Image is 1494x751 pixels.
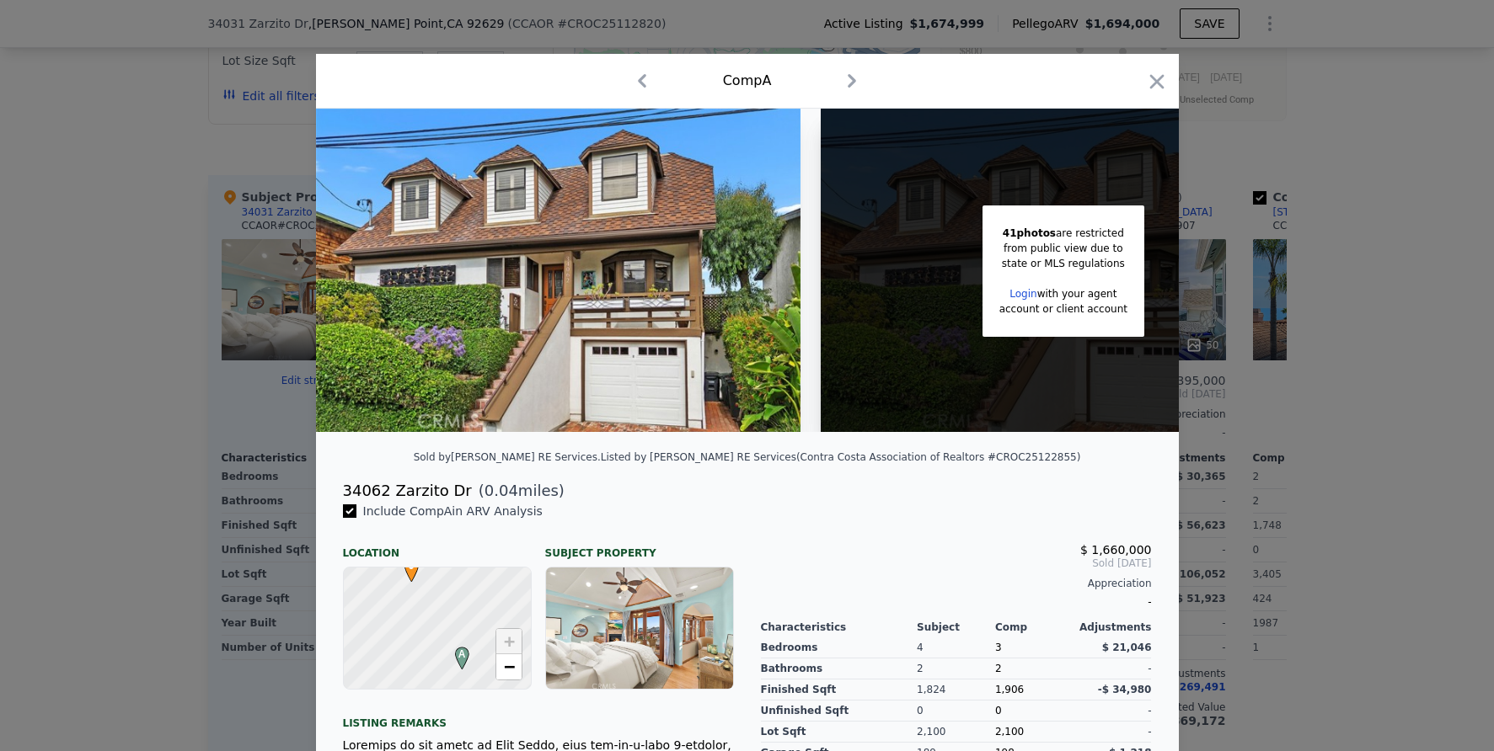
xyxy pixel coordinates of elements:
span: $ 1,660,000 [1080,543,1152,557]
div: Unfinished Sqft [761,700,918,722]
div: 4 [917,637,995,658]
span: + [503,631,514,652]
div: 2 [917,658,995,679]
div: Lot Sqft [761,722,918,743]
span: Sold [DATE] [761,557,1152,570]
a: Zoom out [496,654,522,679]
div: - [1074,700,1152,722]
span: 3 [995,642,1002,653]
span: 2,100 [995,726,1024,738]
span: ( miles) [472,479,565,503]
div: - [761,590,1152,614]
div: 0 [917,700,995,722]
img: Property Img [316,109,801,432]
span: − [503,656,514,677]
span: 0 [995,705,1002,716]
div: A [451,647,461,657]
div: Listing remarks [343,703,734,730]
div: - [1074,658,1152,679]
div: Bathrooms [761,658,918,679]
div: Adjustments [1074,621,1152,634]
span: 1,906 [995,684,1024,695]
div: • [400,559,410,569]
div: Listed by [PERSON_NAME] RE Services (Contra Costa Association of Realtors #CROC25122855) [601,451,1081,463]
span: -$ 34,980 [1098,684,1152,695]
a: Zoom in [496,629,522,654]
span: $ 21,046 [1102,642,1152,653]
div: are restricted [999,226,1127,241]
div: Location [343,533,532,560]
div: Subject [917,621,995,634]
div: Comp A [723,71,772,91]
span: 41 photos [1003,227,1056,239]
a: Login [1009,288,1036,300]
div: 2,100 [917,722,995,743]
span: Include Comp A in ARV Analysis [356,504,549,518]
div: 2 [995,658,1074,679]
div: Subject Property [545,533,734,560]
div: Characteristics [761,621,918,634]
div: Sold by [PERSON_NAME] RE Services . [414,451,601,463]
div: Appreciation [761,577,1152,590]
div: 1,824 [917,679,995,700]
div: from public view due to [999,241,1127,256]
div: account or client account [999,301,1127,317]
div: Finished Sqft [761,679,918,700]
div: 34062 Zarzito Dr [343,479,472,503]
div: Comp [995,621,1074,634]
span: 0.04 [485,482,518,499]
div: Bedrooms [761,637,918,658]
span: with your agent [1037,288,1117,300]
div: - [1074,722,1152,743]
span: A [451,647,474,662]
div: state or MLS regulations [999,256,1127,271]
